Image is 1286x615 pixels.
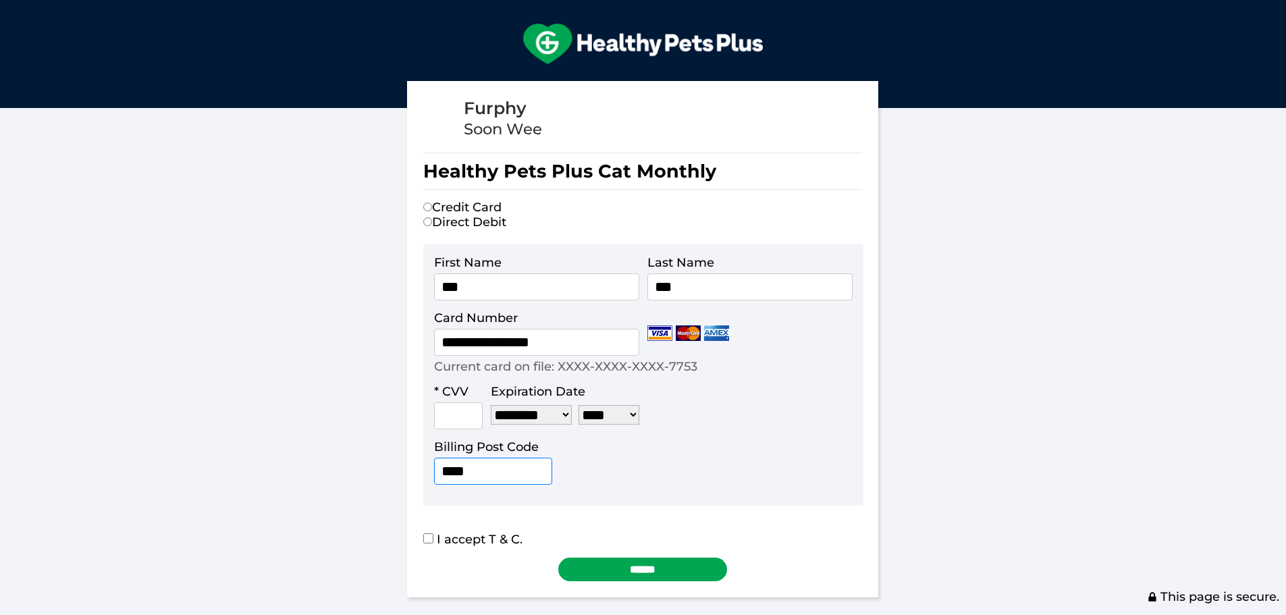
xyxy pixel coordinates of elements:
label: Card Number [434,311,518,325]
img: Mastercard [676,325,701,341]
h1: Healthy Pets Plus Cat Monthly [423,153,862,190]
input: Direct Debit [423,217,432,226]
label: * CVV [434,384,468,399]
label: Billing Post Code [434,439,539,454]
label: Last Name [647,255,714,270]
label: Expiration Date [491,384,585,399]
div: Soon Wee [464,119,542,139]
div: Furphy [464,97,542,119]
span: This page is secure. [1147,589,1279,604]
p: Current card on file: XXXX-XXXX-XXXX-7753 [434,359,697,374]
label: I accept T & C. [423,532,523,547]
img: Visa [647,325,672,341]
input: I accept T & C. [423,533,433,543]
label: Credit Card [423,200,502,215]
label: First Name [434,255,502,270]
label: Direct Debit [423,215,506,230]
img: Amex [704,325,729,341]
input: Credit Card [423,203,432,211]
